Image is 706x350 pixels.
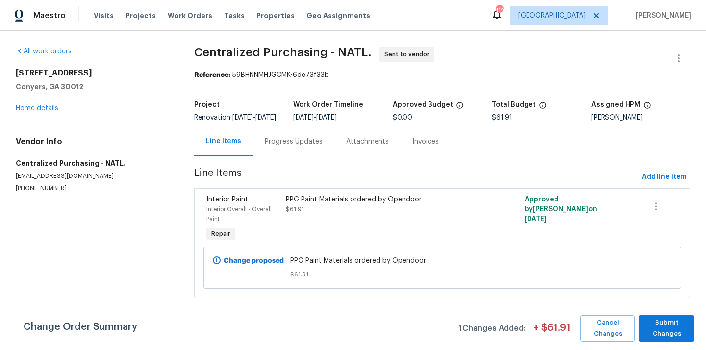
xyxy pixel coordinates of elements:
[518,11,586,21] span: [GEOGRAPHIC_DATA]
[16,68,171,78] h2: [STREET_ADDRESS]
[393,114,412,121] span: $0.00
[255,114,276,121] span: [DATE]
[293,114,337,121] span: -
[256,11,295,21] span: Properties
[16,158,171,168] h5: Centralized Purchasing - NATL.
[224,12,245,19] span: Tasks
[316,114,337,121] span: [DATE]
[644,317,689,340] span: Submit Changes
[290,256,594,266] span: PPG Paint Materials ordered by Opendoor
[16,172,171,180] p: [EMAIL_ADDRESS][DOMAIN_NAME]
[207,229,234,239] span: Repair
[306,11,370,21] span: Geo Assignments
[591,101,640,108] h5: Assigned HPM
[194,47,372,58] span: Centralized Purchasing - NATL.
[194,114,276,121] span: Renovation
[459,319,526,342] span: 1 Changes Added:
[232,114,276,121] span: -
[591,114,690,121] div: [PERSON_NAME]
[94,11,114,21] span: Visits
[290,270,594,279] span: $61.91
[194,72,230,78] b: Reference:
[456,101,464,114] span: The total cost of line items that have been approved by both Opendoor and the Trade Partner. This...
[168,11,212,21] span: Work Orders
[16,82,171,92] h5: Conyers, GA 30012
[533,323,571,342] span: + $ 61.91
[496,6,503,16] div: 112
[492,114,512,121] span: $61.91
[639,315,694,342] button: Submit Changes
[194,70,690,80] div: 59BHNNMHJGCMK-6de73f33b
[16,105,58,112] a: Home details
[206,206,272,222] span: Interior Overall - Overall Paint
[642,171,686,183] span: Add line item
[585,317,630,340] span: Cancel Changes
[286,195,479,204] div: PPG Paint Materials ordered by Opendoor
[194,168,638,186] span: Line Items
[384,50,433,59] span: Sent to vendor
[412,137,439,147] div: Invoices
[33,11,66,21] span: Maestro
[206,196,248,203] span: Interior Paint
[632,11,691,21] span: [PERSON_NAME]
[346,137,389,147] div: Attachments
[224,257,284,264] b: Change proposed
[24,315,137,342] span: Change Order Summary
[643,101,651,114] span: The hpm assigned to this work order.
[293,114,314,121] span: [DATE]
[580,315,635,342] button: Cancel Changes
[232,114,253,121] span: [DATE]
[194,101,220,108] h5: Project
[525,216,547,223] span: [DATE]
[638,168,690,186] button: Add line item
[539,101,547,114] span: The total cost of line items that have been proposed by Opendoor. This sum includes line items th...
[206,136,241,146] div: Line Items
[525,196,597,223] span: Approved by [PERSON_NAME] on
[126,11,156,21] span: Projects
[393,101,453,108] h5: Approved Budget
[16,184,171,193] p: [PHONE_NUMBER]
[492,101,536,108] h5: Total Budget
[286,206,304,212] span: $61.91
[16,48,72,55] a: All work orders
[265,137,323,147] div: Progress Updates
[16,137,171,147] h4: Vendor Info
[293,101,363,108] h5: Work Order Timeline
